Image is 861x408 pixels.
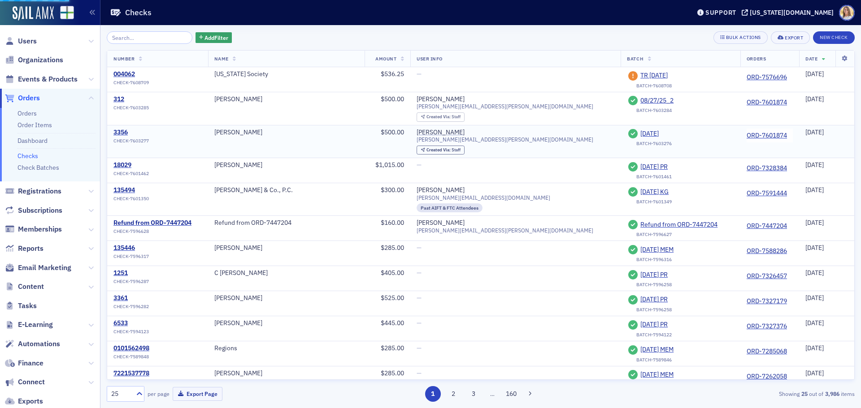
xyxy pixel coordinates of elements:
[417,294,422,302] span: —
[747,272,787,280] a: ORD-7326457
[18,36,37,46] span: Users
[805,269,824,277] span: [DATE]
[381,95,404,103] span: $500.00
[726,35,761,40] div: Bulk Actions
[5,36,37,46] a: Users
[113,369,149,378] a: 7221537778
[417,95,465,103] a: [PERSON_NAME]
[381,186,404,194] span: $300.00
[747,132,787,140] a: ORD-7601874
[713,31,768,44] button: Bulk Actions
[417,227,593,234] span: [PERSON_NAME][EMAIL_ADDRESS][PERSON_NAME][DOMAIN_NAME]
[612,390,855,398] div: Showing out of items
[640,188,722,196] a: [DATE] KG
[381,70,404,78] span: $536.25
[381,344,404,352] span: $285.00
[636,307,672,313] div: BATCH-7596258
[113,70,149,78] div: 004062
[17,152,38,160] a: Checks
[18,377,45,387] span: Connect
[5,301,37,311] a: Tasks
[771,31,810,44] button: Export
[640,271,722,279] a: [DATE] PR
[113,253,149,259] span: CHECK-7596317
[113,95,149,103] div: 312
[375,161,404,169] span: $1,015.00
[785,35,803,40] div: Export
[113,269,149,277] a: 1251
[214,95,358,103] div: [PERSON_NAME]
[113,304,149,309] span: CHECK-7596282
[417,186,465,194] a: [PERSON_NAME]
[805,56,818,62] span: Date
[426,115,461,120] div: Staff
[214,161,358,169] div: [PERSON_NAME]
[805,344,824,352] span: [DATE]
[214,219,358,227] div: Refund from ORD-7447204
[204,34,228,42] span: Add Filter
[18,358,43,368] span: Finance
[747,73,787,82] a: ORD-7576696
[381,128,404,136] span: $500.00
[113,129,149,137] a: 3356
[17,137,48,145] a: Dashboard
[5,282,44,292] a: Content
[640,246,722,254] span: [DATE] MEM
[640,321,722,329] span: [DATE] PR
[214,294,358,302] div: [PERSON_NAME]
[113,138,149,144] span: CHECK-7603277
[13,6,54,21] a: SailAMX
[426,148,461,153] div: Staff
[214,319,358,327] div: [PERSON_NAME]
[805,219,824,227] span: [DATE]
[5,55,63,65] a: Organizations
[18,396,43,406] span: Exports
[214,269,358,277] div: C [PERSON_NAME]
[640,346,722,354] a: [DATE] MEM
[636,107,672,113] div: BATCH-7603284
[747,373,787,381] a: ORD-7262058
[640,163,722,171] a: [DATE] PR
[417,369,422,377] span: —
[813,33,855,41] a: New Check
[417,70,422,78] span: —
[113,319,149,327] div: 6533
[113,80,149,86] span: CHECK-7608709
[214,369,358,378] div: [PERSON_NAME]
[417,146,465,155] div: Created Via: Staff
[504,386,519,402] button: 160
[214,56,229,62] span: Name
[113,279,149,284] span: CHECK-7596287
[640,221,722,229] span: Refund from ORD-7447204
[113,105,149,111] span: CHECK-7603285
[381,319,404,327] span: $445.00
[5,396,43,406] a: Exports
[113,161,149,169] a: 18029
[18,55,63,65] span: Organizations
[805,319,824,327] span: [DATE]
[640,130,722,138] a: [DATE]
[17,163,59,172] a: Check Batches
[381,294,404,302] span: $525.00
[742,9,837,16] button: [US_STATE][DOMAIN_NAME]
[747,322,787,331] a: ORD-7327376
[425,386,441,402] button: 1
[636,199,672,205] div: BATCH-7601349
[417,244,422,252] span: —
[486,390,499,398] span: …
[18,244,43,253] span: Reports
[640,371,722,379] span: [DATE] MEM
[417,219,465,227] div: [PERSON_NAME]
[113,244,149,252] div: 135446
[805,294,824,302] span: [DATE]
[113,294,149,302] a: 3361
[5,244,43,253] a: Reports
